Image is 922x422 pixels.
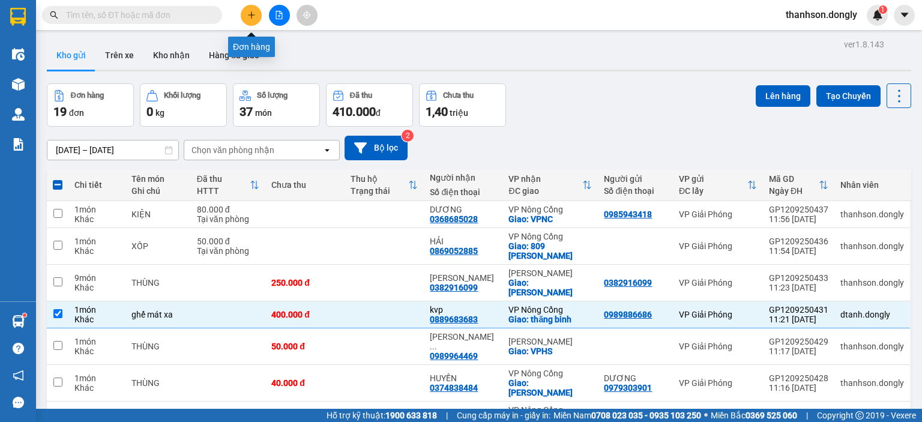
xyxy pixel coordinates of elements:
sup: 1 [879,5,887,14]
div: Đơn hàng [228,37,275,57]
div: Nhân viên [840,180,904,190]
span: | [806,409,808,422]
span: aim [303,11,311,19]
span: notification [13,370,24,381]
div: 40.000 đ [271,378,339,388]
div: 0869052885 [430,246,478,256]
th: Toggle SortBy [345,169,424,201]
div: 0889683683 [430,315,478,324]
img: warehouse-icon [12,78,25,91]
div: Khác [74,315,119,324]
div: GP1209250433 [769,273,828,283]
span: 37 [240,104,253,119]
span: 410.000 [333,104,376,119]
span: file-add [275,11,283,19]
div: 250.000 đ [271,278,339,288]
button: Kho nhận [143,41,199,70]
button: Số lượng37món [233,83,320,127]
img: warehouse-icon [12,108,25,121]
div: VP Giải Phóng [679,278,757,288]
div: ĐC giao [508,186,582,196]
div: VP Nông Cống [508,232,592,241]
span: Miền Bắc [711,409,797,422]
span: triệu [450,108,468,118]
th: Toggle SortBy [673,169,763,201]
th: Toggle SortBy [502,169,598,201]
div: VP Giải Phóng [679,310,757,319]
span: message [13,397,24,408]
div: 50.000 đ [271,342,339,351]
div: Khác [74,214,119,224]
div: KIỆN [131,209,185,219]
div: 1 món [74,237,119,246]
div: ghế mát xa [131,310,185,319]
div: 1 món [74,337,119,346]
span: ⚪️ [704,413,708,418]
div: Mã GD [769,174,819,184]
div: VP Nông Cống [508,369,592,378]
img: warehouse-icon [12,315,25,328]
button: plus [241,5,262,26]
button: aim [297,5,318,26]
div: Giao: 809 LAM SƠN [508,241,592,261]
strong: 0369 525 060 [746,411,797,420]
div: Đã thu [197,174,250,184]
span: 1,40 [426,104,448,119]
span: 19 [53,104,67,119]
div: VP Nông Cống [508,205,592,214]
div: 0979303901 [604,383,652,393]
div: Số điện thoại [604,186,666,196]
div: Người nhận [430,173,496,182]
div: 9 món [74,273,119,283]
div: Chi tiết [74,180,119,190]
div: Khác [74,246,119,256]
strong: 1900 633 818 [385,411,437,420]
div: 11:21 [DATE] [769,315,828,324]
div: Người gửi [604,174,666,184]
span: 1 [881,5,885,14]
div: Tên món [131,174,185,184]
div: Đơn hàng [71,91,104,100]
div: 0368685028 [430,214,478,224]
strong: 0708 023 035 - 0935 103 250 [591,411,701,420]
div: 400.000 đ [271,310,339,319]
span: search [50,11,58,19]
div: 0382916099 [604,278,652,288]
div: ver 1.8.143 [844,38,884,51]
div: GP1209250436 [769,237,828,246]
div: 1 món [74,373,119,383]
button: Trên xe [95,41,143,70]
button: Chưa thu1,40 triệu [419,83,506,127]
span: kg [155,108,164,118]
div: Chọn văn phòng nhận [191,144,274,156]
div: GP1209250428 [769,373,828,383]
button: Đã thu410.000đ [326,83,413,127]
div: Ghi chú [131,186,185,196]
div: DƯƠNG [430,205,496,214]
button: Hàng đã giao [199,41,269,70]
div: Thu hộ [351,174,408,184]
div: 1 món [74,205,119,214]
div: HÀ LANG CHÁNH [430,332,496,351]
div: THÙNG [131,342,185,351]
div: Giao: thăng binh [508,315,592,324]
div: Số điện thoại [430,187,496,197]
div: thanhson.dongly [840,278,904,288]
div: VP Nông Cống [508,305,592,315]
div: 1 món [74,305,119,315]
span: question-circle [13,343,24,354]
div: VP gửi [679,174,747,184]
span: món [255,108,272,118]
div: Giao: VPHS [508,346,592,356]
div: HẢI [430,237,496,246]
div: 11:54 [DATE] [769,246,828,256]
div: Giao: VPNC [508,214,592,224]
span: đ [376,108,381,118]
div: 0989886686 [604,310,652,319]
div: Khác [74,383,119,393]
span: đơn [69,108,84,118]
img: warehouse-icon [12,48,25,61]
div: Tại văn phòng [197,246,259,256]
span: thanhson.dongly [776,7,867,22]
div: 11:17 [DATE] [769,346,828,356]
